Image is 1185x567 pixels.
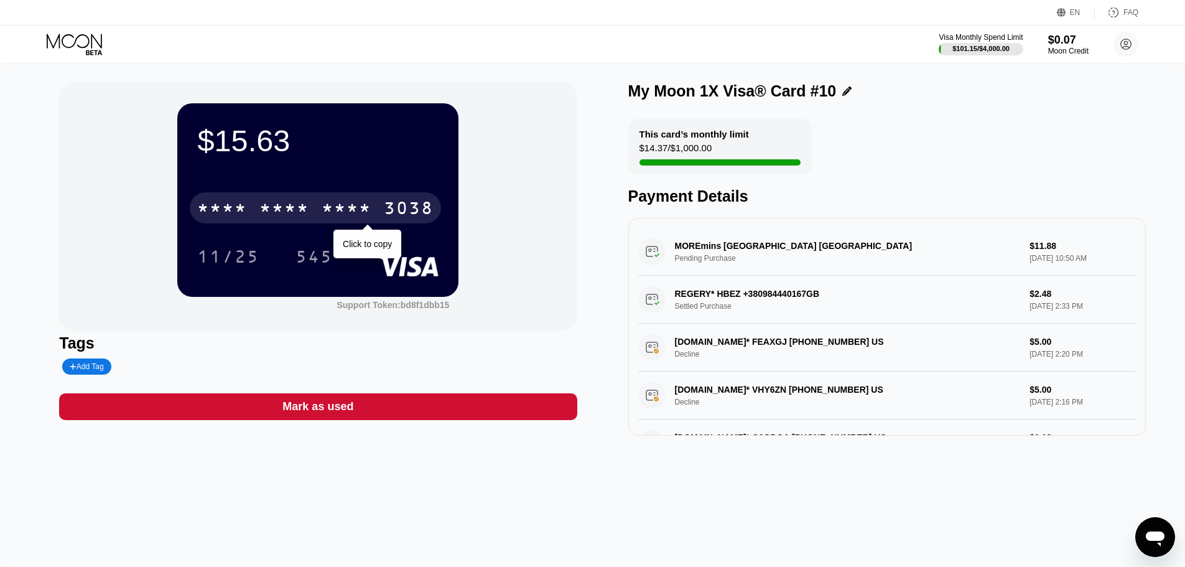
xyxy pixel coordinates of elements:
[188,241,269,272] div: 11/25
[628,82,837,100] div: My Moon 1X Visa® Card #10
[939,33,1023,42] div: Visa Monthly Spend Limit
[639,143,712,159] div: $14.37 / $1,000.00
[1095,6,1138,19] div: FAQ
[343,239,392,249] div: Click to copy
[59,334,577,352] div: Tags
[70,362,103,371] div: Add Tag
[628,187,1146,205] div: Payment Details
[384,200,434,220] div: 3038
[1048,34,1089,55] div: $0.07Moon Credit
[1123,8,1138,17] div: FAQ
[1048,34,1089,47] div: $0.07
[939,33,1023,55] div: Visa Monthly Spend Limit$101.15/$4,000.00
[639,129,749,139] div: This card’s monthly limit
[1135,517,1175,557] iframe: Button to launch messaging window
[952,45,1010,52] div: $101.15 / $4,000.00
[286,241,342,272] div: 545
[295,248,333,268] div: 545
[337,300,449,310] div: Support Token: bd8f1dbb15
[62,358,111,375] div: Add Tag
[282,400,353,414] div: Mark as used
[59,393,577,420] div: Mark as used
[1048,47,1089,55] div: Moon Credit
[337,300,449,310] div: Support Token:bd8f1dbb15
[197,123,439,158] div: $15.63
[1070,8,1080,17] div: EN
[1057,6,1095,19] div: EN
[197,248,259,268] div: 11/25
